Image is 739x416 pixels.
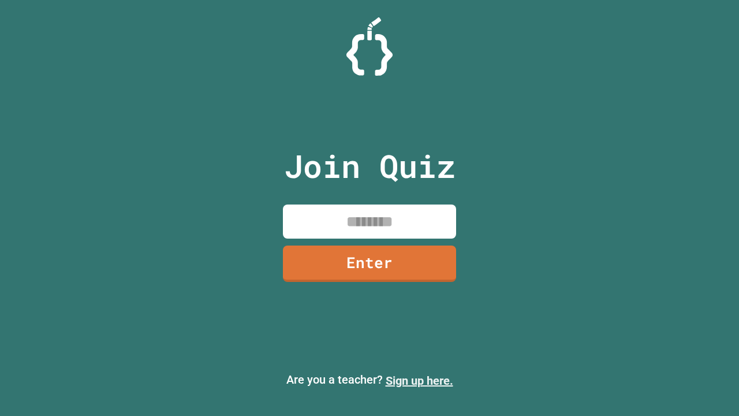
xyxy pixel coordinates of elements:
iframe: chat widget [643,320,727,369]
p: Join Quiz [284,142,456,190]
iframe: chat widget [691,370,727,404]
p: Are you a teacher? [9,371,730,389]
a: Enter [283,246,456,282]
img: Logo.svg [346,17,393,76]
a: Sign up here. [386,374,453,388]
